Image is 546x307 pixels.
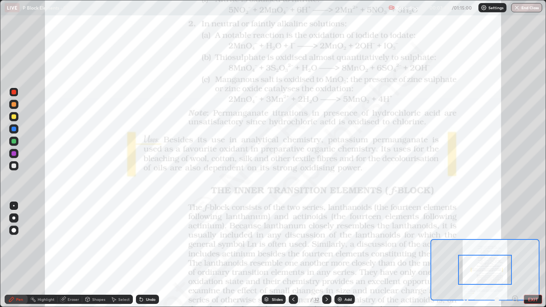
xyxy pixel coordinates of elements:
div: 23 [301,297,309,302]
div: Highlight [38,297,55,301]
p: LIVE [7,5,17,11]
div: / [310,297,313,302]
img: add-slide-button [337,296,343,302]
div: Eraser [68,297,79,301]
div: Undo [146,297,156,301]
img: recording.375f2c34.svg [389,5,395,11]
div: Select [118,297,130,301]
div: 32 [314,296,319,303]
p: Settings [488,6,503,10]
p: P Block Elements - 01 [23,5,68,11]
p: Recording [396,5,418,11]
div: Add [344,297,352,301]
img: end-class-cross [514,5,520,11]
div: Slides [272,297,283,301]
div: Pen [16,297,23,301]
div: Shapes [92,297,105,301]
button: EXIT [524,295,542,304]
button: End Class [511,3,542,12]
img: class-settings-icons [481,5,487,11]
